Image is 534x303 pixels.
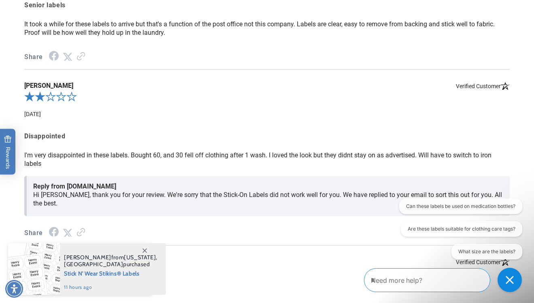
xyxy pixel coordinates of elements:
[77,53,85,61] a: Link to review on the Shopper Approved Certificate. Opens in a new tab
[24,111,41,117] span: Date
[24,227,43,239] span: Share
[33,182,503,191] span: Reply from [DOMAIN_NAME]
[63,53,72,61] a: Twitter Share - open in a new tab
[64,254,111,261] span: [PERSON_NAME]
[4,135,12,169] span: Rewards
[5,280,23,298] div: Accessibility Menu
[64,261,123,268] span: [GEOGRAPHIC_DATA]
[63,229,72,237] a: Twitter Share - open in a new tab
[24,82,510,90] span: [PERSON_NAME]
[395,199,526,267] iframe: Gorgias live chat conversation starters
[49,229,59,237] a: Facebook Share - open in a new tab
[64,284,157,291] span: 11 hours ago
[24,151,510,168] p: I'm very disappointed in these labels. Bought 60, and 30 fell off clothing after 1 wash. I loved ...
[24,90,510,106] div: 2.0-star overall rating
[24,20,510,37] p: It took a while for these labels to arrive but that's a function of the post office not this comp...
[456,82,510,90] span: Verified Customer
[364,265,526,295] iframe: Gorgias Floating Chat
[24,258,510,266] span: KS
[77,229,85,237] a: Link to review on the Shopper Approved Certificate. Opens in a new tab
[64,254,157,268] span: from , purchased
[24,131,510,142] span: Disappointed
[64,268,157,278] span: Stick N' Wear Stikins® Labels
[24,266,510,282] div: 5.0-star overall rating
[124,254,156,261] span: [US_STATE]
[24,51,43,63] span: Share
[33,191,503,208] p: Hi [PERSON_NAME], thank you for your review. We're sorry that the Stick-On Labels did not work we...
[49,53,59,61] a: Facebook Share - open in a new tab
